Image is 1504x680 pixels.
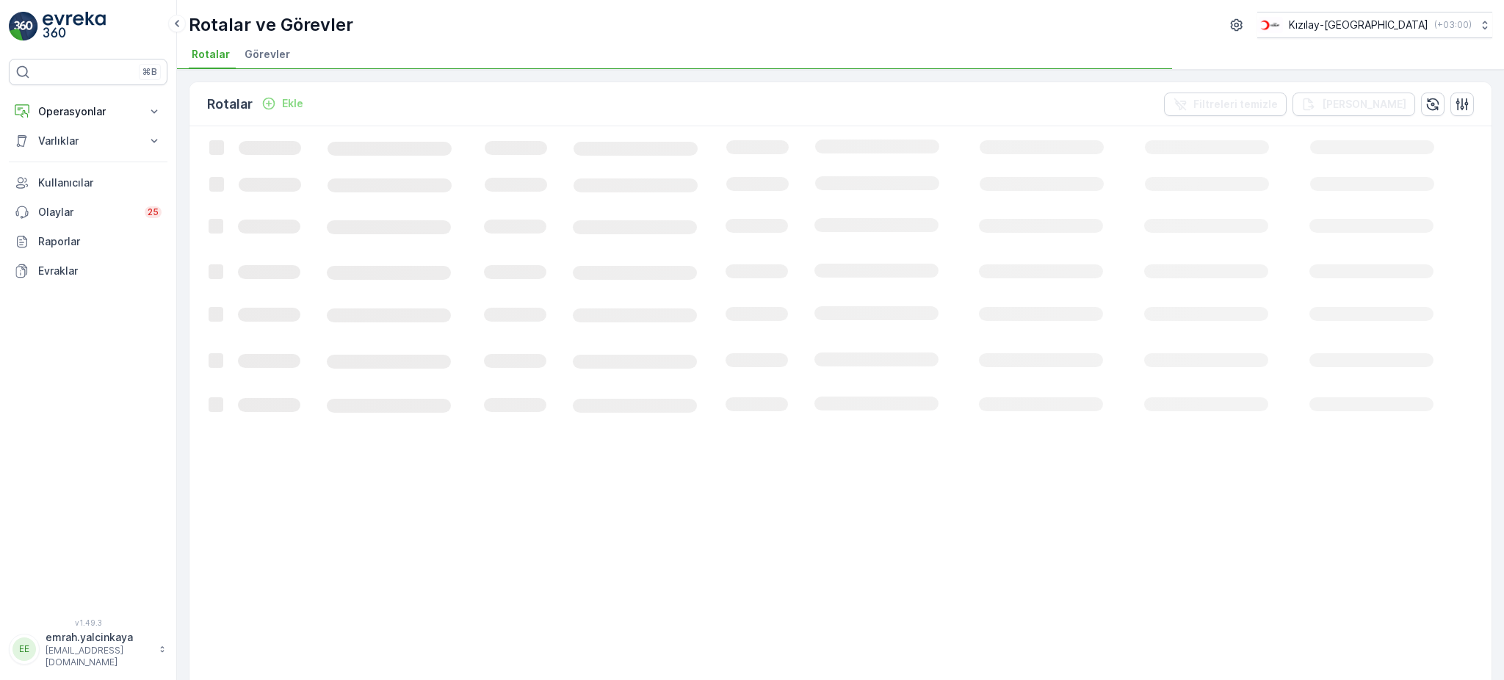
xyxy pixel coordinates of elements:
p: Kullanıcılar [38,176,162,190]
p: Rotalar [207,94,253,115]
p: emrah.yalcinkaya [46,630,151,645]
p: [PERSON_NAME] [1322,97,1406,112]
p: [EMAIL_ADDRESS][DOMAIN_NAME] [46,645,151,668]
button: Ekle [256,95,309,112]
span: Rotalar [192,47,230,62]
p: Varlıklar [38,134,138,148]
img: k%C4%B1z%C4%B1lay_jywRncg.png [1257,17,1283,33]
button: EEemrah.yalcinkaya[EMAIL_ADDRESS][DOMAIN_NAME] [9,630,167,668]
div: EE [12,637,36,661]
span: v 1.49.3 [9,618,167,627]
p: Raporlar [38,234,162,249]
a: Evraklar [9,256,167,286]
p: Kızılay-[GEOGRAPHIC_DATA] [1289,18,1428,32]
span: Görevler [245,47,290,62]
a: Olaylar25 [9,198,167,227]
p: Rotalar ve Görevler [189,13,353,37]
p: ( +03:00 ) [1434,19,1472,31]
img: logo_light-DOdMpM7g.png [43,12,106,41]
button: Kızılay-[GEOGRAPHIC_DATA](+03:00) [1257,12,1492,38]
button: Filtreleri temizle [1164,93,1287,116]
p: Olaylar [38,205,136,220]
p: Operasyonlar [38,104,138,119]
img: logo [9,12,38,41]
a: Raporlar [9,227,167,256]
p: Evraklar [38,264,162,278]
p: Ekle [282,96,303,111]
a: Kullanıcılar [9,168,167,198]
p: 25 [148,206,159,218]
p: ⌘B [142,66,157,78]
button: Operasyonlar [9,97,167,126]
p: Filtreleri temizle [1193,97,1278,112]
button: Dışa aktar [1292,93,1415,116]
button: Varlıklar [9,126,167,156]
